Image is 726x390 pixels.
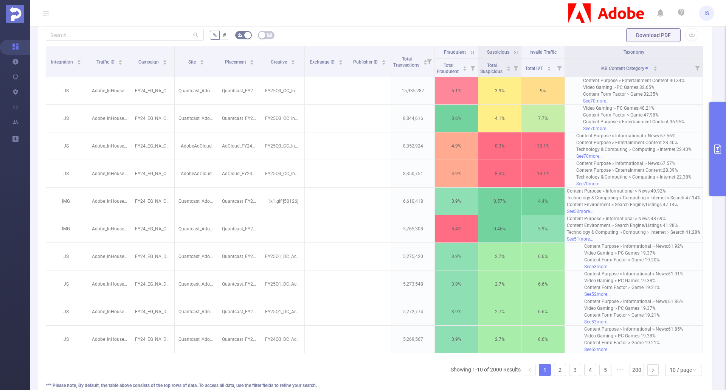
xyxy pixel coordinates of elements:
p: 2.7% [478,332,521,346]
p: 2.7% [478,249,521,264]
p: FY25Q3_CC_Individual_CCPro_US_EN_CCPro40OffPromo_ST_300x250_NA_NA.jpg [5472464] [261,111,304,126]
div: Content Purpose > Informational > News : 67.57% [576,160,692,167]
div: Sort [200,59,204,63]
i: icon: caret-up [338,59,343,61]
span: Fraudulent [444,50,466,55]
i: Filter menu [510,59,521,77]
div: Video Gaming > PC Games : 19.38% [584,333,683,339]
a: 200 [630,364,644,376]
p: Quantcast_AdobeDyn [175,277,218,291]
i: icon: down [692,368,697,373]
p: Quantcast_AdobeDyn [175,332,218,346]
li: 4 [584,364,596,376]
div: Sort [462,65,467,70]
div: Content Purpose > Informational > News : 67.56% [576,132,692,139]
p: 1x1.gif [50126] [261,194,304,208]
i: icon: caret-down [547,68,551,70]
div: Content Purpose > Entertainment Content : 36.95% [583,118,685,125]
p: 4.1% [478,111,521,126]
input: Search... [46,29,204,41]
p: IMG [45,194,88,208]
p: 5.9% [521,222,565,236]
p: 0.57% [478,194,521,208]
p: Adobe_InHouse [13539] [88,111,131,126]
span: Suspicious [487,50,509,55]
i: icon: caret-up [200,59,204,61]
i: icon: caret-down [291,62,295,64]
div: See 52 more... [584,291,683,298]
p: FY24_EG_NA_Creative_CCM_Acquisition_Buy [225725] [131,111,174,126]
p: Adobe_InHouse [13539] [88,332,131,346]
i: icon: caret-down [338,62,343,64]
p: FY24_EG_NA_DocumentCloud_Acrobat_Acquisition [225291] [131,305,174,319]
p: FY24Q3_DC_AcrobatDC_AcrobatDC_XY_EN_AGI3.0sign_AN_300x250_NA_NA.zip [4924966] [261,332,304,346]
p: 8.3% [478,139,521,153]
div: Content Form Factor > Game : 19.21% [584,312,683,319]
span: Total Suspicious [480,63,504,74]
p: 8,844,616 [391,111,434,126]
p: 6,610,418 [391,194,434,208]
p: Quantcast_AdobeDyn [175,305,218,319]
div: Sort [77,59,81,63]
i: icon: caret-up [382,59,386,61]
div: Sort [118,59,123,63]
div: Content Purpose > Entertainment Content : 28.39% [576,167,692,174]
p: Adobe_InHouse [13539] [88,194,131,208]
a: 2 [554,364,566,376]
div: See 53 more... [584,263,683,270]
span: Creative [271,59,288,65]
p: FY25Q1_DC_AcrobatDC_AcrobatDC_XY_EN_ACAIAssistant-Acq-AIEdit-CareerAdvancementanDisplay_AN_300x25... [261,277,304,291]
i: icon: caret-down [250,62,254,64]
p: 6.6% [521,277,565,291]
p: Adobe_InHouse [13539] [88,139,131,153]
i: icon: bg-colors [238,33,242,37]
p: 8.3% [478,166,521,181]
i: icon: caret-down [118,62,123,64]
div: See 70 more... [583,125,685,132]
i: Filter menu [692,59,703,77]
p: FY24_EG_NA_Creative_CCM_Acquisition_Buy [225725] [131,139,174,153]
div: Content Environment > Search Engine/Listings : 47.14% [567,201,701,208]
p: 0.46% [478,222,521,236]
div: Sort [382,59,386,63]
p: 8,350,751 [391,166,434,181]
p: 3.9% [435,194,478,208]
span: # [223,32,226,38]
p: Quantcast_AdobeDyn [175,111,218,126]
p: AdobeAdCloud [175,139,218,153]
li: 1 [539,364,551,376]
span: Exchange ID [310,59,336,65]
p: Quantcast_FY24Acrobat_PSP_AcrobatTrialist-Dynamic-Cookieless_US_DSK_BAN_300x250 [7892521] [218,249,261,264]
i: icon: caret-up [462,65,467,67]
p: FY25Q1_DC_AcrobatDC_AcrobatDC_XY_EN_Acq-share-andisplay-careeradvancement_AN_300x250_NA_NA.zip [5... [261,249,304,264]
p: Quantcast_FY24CC_LAL_Native-PS-Paid-GenImage_US_DSK_BAN_1x1 [8627340] [218,222,261,236]
div: Video Gaming > PC Games : 19.37% [584,250,683,256]
p: 13.1% [521,166,565,181]
div: 10 / page [670,364,692,376]
i: icon: caret-up [77,59,81,61]
div: Content Form Factor > Game : 19.21% [584,284,683,291]
i: icon: caret-up [423,59,428,61]
span: Total IVT [525,66,544,71]
p: JS [45,84,88,98]
p: Quantcast_AdobeDyn [20050] [175,222,218,236]
p: AdCloud_FY24CC_PSP_Longtail-SpanishAmerican_US_DSK_BAN_300x250 [9354649] [218,139,261,153]
div: See 52 more... [584,346,683,353]
span: IAB Content Category [600,66,651,71]
p: 3.9% [435,249,478,264]
div: Sort [506,65,511,70]
div: Sort [423,59,428,63]
div: Video Gaming > PC Games : 48.21% [583,105,685,112]
p: 3.9% [478,84,521,98]
i: icon: caret-down [200,62,204,64]
span: % [213,32,217,38]
p: JS [45,139,88,153]
li: 3 [569,364,581,376]
p: Adobe_InHouse [13539] [88,222,131,236]
div: Video Gaming > PC Games : 19.37% [584,305,683,312]
div: See 53 more... [584,319,683,325]
li: Next 5 Pages [614,364,627,376]
div: Content Environment > Search Engine/Listings : 41.28% [567,222,701,229]
a: 5 [600,364,611,376]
